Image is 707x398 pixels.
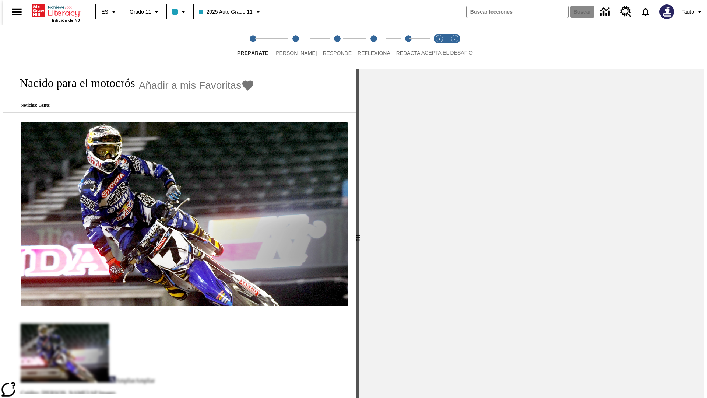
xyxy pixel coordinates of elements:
[596,2,616,22] a: Centro de información
[421,50,473,56] span: ACEPTA EL DESAFÍO
[199,8,252,16] span: 2025 Auto Grade 11
[616,2,636,22] a: Centro de recursos, Se abrirá en una pestaña nueva.
[6,1,28,23] button: Abrir el menú lateral
[3,69,356,394] div: reading
[127,5,164,18] button: Grado: Grado 11, Elige un grado
[352,25,396,66] button: Reflexiona step 4 of 5
[130,8,151,16] span: Grado 11
[231,25,274,66] button: Prepárate step 1 of 5
[21,122,348,306] img: El corredor de motocrós James Stewart vuela por los aires en su motocicleta de montaña
[268,25,323,66] button: Lee step 2 of 5
[358,50,390,56] span: Reflexiona
[52,18,80,22] span: Edición de NJ
[396,50,421,56] span: Redacta
[12,102,254,108] p: Noticias: Gente
[12,76,135,90] h1: Nacido para el motocrós
[454,37,455,41] text: 2
[139,80,242,91] span: Añadir a mis Favoritas
[390,25,426,66] button: Redacta step 5 of 5
[317,25,358,66] button: Responde step 3 of 5
[98,5,122,18] button: Lenguaje: ES, Selecciona un idioma
[444,25,465,66] button: Acepta el desafío contesta step 2 of 2
[139,79,255,92] button: Añadir a mis Favoritas - Nacido para el motocrós
[438,37,440,41] text: 1
[679,5,707,18] button: Perfil/Configuración
[655,2,679,21] button: Escoja un nuevo avatar
[169,5,191,18] button: El color de la clase es azul claro. Cambiar el color de la clase.
[659,4,674,19] img: Avatar
[274,50,317,56] span: [PERSON_NAME]
[636,2,655,21] a: Notificaciones
[682,8,694,16] span: Tauto
[323,50,352,56] span: Responde
[32,3,80,22] div: Portada
[359,69,704,398] div: activity
[237,50,268,56] span: Prepárate
[429,25,450,66] button: Acepta el desafío lee step 1 of 2
[196,5,265,18] button: Clase: 2025 Auto Grade 11, Selecciona una clase
[101,8,108,16] span: ES
[356,69,359,398] div: Pulsa la tecla de intro o la barra espaciadora y luego presiona las flechas de derecha e izquierd...
[467,6,568,18] input: Buscar campo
